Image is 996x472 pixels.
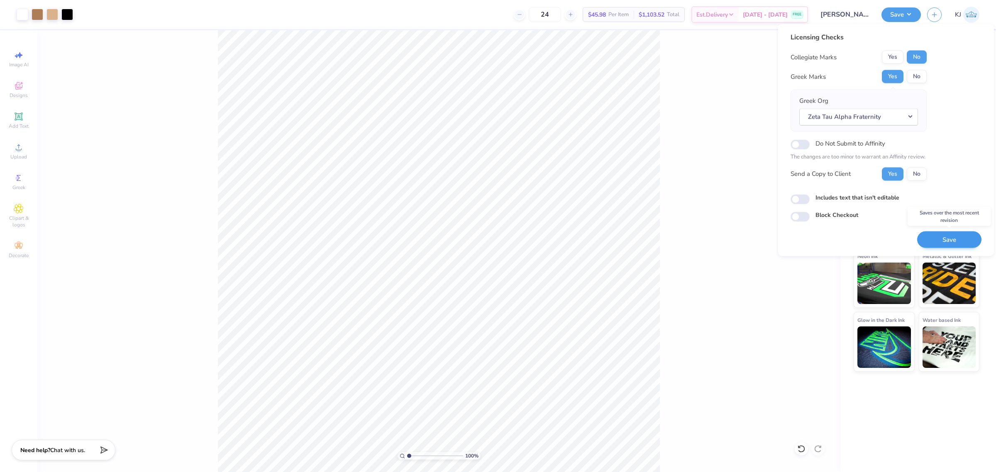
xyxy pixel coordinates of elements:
span: Water based Ink [923,316,961,324]
span: 100 % [465,452,478,460]
span: Designs [10,92,28,99]
div: Send a Copy to Client [791,169,851,179]
button: No [907,70,927,83]
span: Decorate [9,252,29,259]
span: Per Item [608,10,629,19]
button: No [907,167,927,180]
label: Greek Org [799,96,828,106]
div: Collegiate Marks [791,52,837,62]
img: Metallic & Glitter Ink [923,263,976,304]
span: Metallic & Glitter Ink [923,252,972,260]
button: No [907,51,927,64]
p: The changes are too minor to warrant an Affinity review. [791,153,927,161]
button: Yes [882,167,903,180]
img: Glow in the Dark Ink [857,326,911,368]
span: FREE [793,12,801,17]
div: Saves over the most recent revision [908,207,991,226]
span: Clipart & logos [4,215,33,228]
span: $45.98 [588,10,606,19]
button: Zeta Tau Alpha Fraternity [799,108,918,125]
span: Est. Delivery [696,10,728,19]
a: KJ [955,7,979,23]
label: Do Not Submit to Affinity [815,138,885,149]
span: KJ [955,10,961,19]
strong: Need help? [20,446,50,454]
label: Includes text that isn't editable [815,193,899,202]
button: Save [881,7,921,22]
span: Total [667,10,679,19]
img: Water based Ink [923,326,976,368]
img: Neon Ink [857,263,911,304]
span: Upload [10,153,27,160]
span: [DATE] - [DATE] [743,10,788,19]
span: Chat with us. [50,446,85,454]
div: Greek Marks [791,72,826,81]
span: Glow in the Dark Ink [857,316,905,324]
input: Untitled Design [814,6,875,23]
span: Greek [12,184,25,191]
img: Kendra Jingco [963,7,979,23]
span: Image AI [9,61,29,68]
button: Yes [882,70,903,83]
span: Add Text [9,123,29,129]
label: Block Checkout [815,210,858,219]
span: $1,103.52 [639,10,664,19]
div: Licensing Checks [791,32,927,42]
span: Neon Ink [857,252,878,260]
button: Yes [882,51,903,64]
input: – – [529,7,561,22]
button: Save [917,231,981,248]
